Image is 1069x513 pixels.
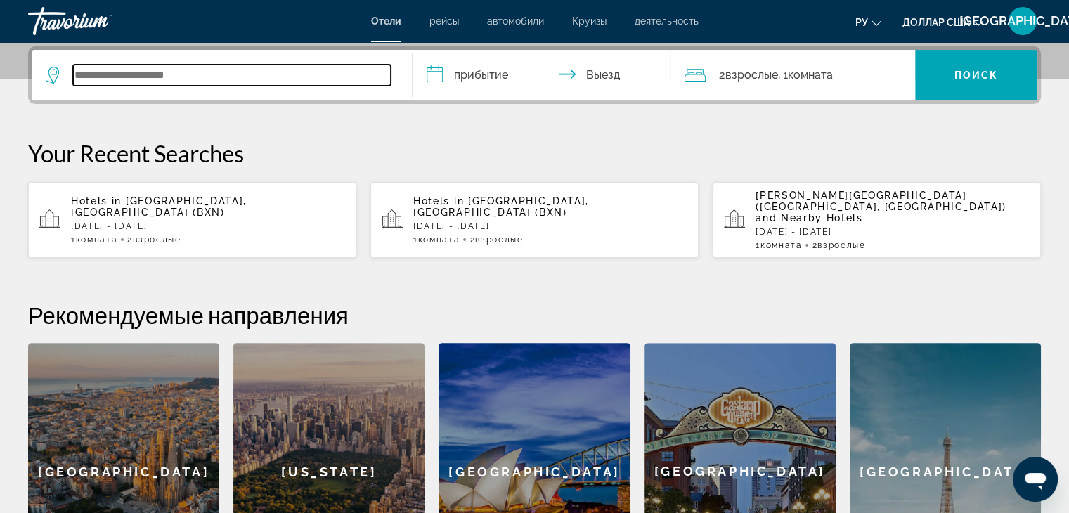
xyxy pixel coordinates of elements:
[713,181,1041,259] button: [PERSON_NAME][GEOGRAPHIC_DATA] ([GEOGRAPHIC_DATA], [GEOGRAPHIC_DATA]) and Nearby Hotels[DATE] - [...
[670,50,915,100] button: Путешественники: 2 взрослых, 0 детей
[756,212,863,223] span: and Nearby Hotels
[413,195,589,218] span: [GEOGRAPHIC_DATA], [GEOGRAPHIC_DATA] (BXN)
[469,235,523,245] span: 2
[28,3,169,39] a: Травориум
[418,235,460,245] span: Комната
[76,235,118,245] span: Комната
[1013,457,1058,502] iframe: Кнопка запуска окна обмена сообщениями
[954,70,999,81] font: Поиск
[572,15,607,27] a: Круизы
[413,235,460,245] span: 1
[413,221,687,231] p: [DATE] - [DATE]
[429,15,459,27] a: рейсы
[32,50,1037,100] div: Виджет поиска
[413,50,671,100] button: Даты заезда и выезда
[71,195,122,207] span: Hotels in
[28,181,356,259] button: Hotels in [GEOGRAPHIC_DATA], [GEOGRAPHIC_DATA] (BXN)[DATE] - [DATE]1Комната2Взрослые
[915,50,1037,100] button: Поиск
[635,15,699,27] a: деятельность
[127,235,181,245] span: 2
[855,12,881,32] button: Изменить язык
[133,235,181,245] span: Взрослые
[370,181,699,259] button: Hotels in [GEOGRAPHIC_DATA], [GEOGRAPHIC_DATA] (BXN)[DATE] - [DATE]1Комната2Взрослые
[487,15,544,27] a: автомобили
[475,235,523,245] span: Взрослые
[71,195,247,218] span: [GEOGRAPHIC_DATA], [GEOGRAPHIC_DATA] (BXN)
[777,68,787,82] font: , 1
[28,301,1041,329] h2: Рекомендуемые направления
[371,15,401,27] a: Отели
[756,227,1030,237] p: [DATE] - [DATE]
[71,221,345,231] p: [DATE] - [DATE]
[28,139,1041,167] p: Your Recent Searches
[902,12,983,32] button: Изменить валюту
[1004,6,1041,36] button: Меню пользователя
[756,190,1006,212] span: [PERSON_NAME][GEOGRAPHIC_DATA] ([GEOGRAPHIC_DATA], [GEOGRAPHIC_DATA])
[787,68,832,82] font: Комната
[413,195,464,207] span: Hotels in
[902,17,970,28] font: доллар США
[760,240,803,250] span: Комната
[718,68,725,82] font: 2
[71,235,117,245] span: 1
[855,17,868,28] font: ру
[725,68,777,82] font: Взрослые
[812,240,865,250] span: 2
[756,240,802,250] span: 1
[817,240,865,250] span: Взрослые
